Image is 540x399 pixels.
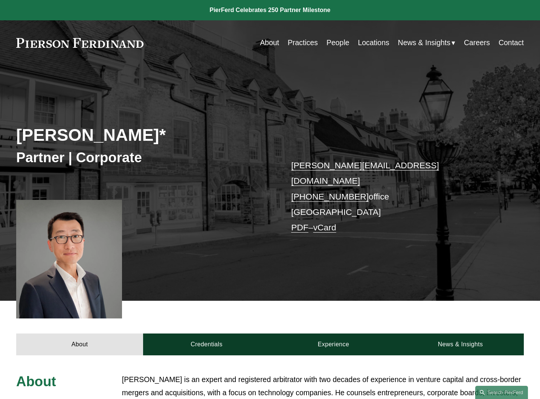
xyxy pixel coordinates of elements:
a: Locations [358,35,389,50]
span: About [16,374,56,389]
a: PDF [291,222,308,232]
a: Contact [499,35,524,50]
h3: Partner | Corporate [16,149,270,166]
a: Credentials [143,334,270,355]
a: About [260,35,279,50]
a: folder dropdown [398,35,455,50]
a: [PHONE_NUMBER] [291,192,369,201]
a: vCard [313,222,336,232]
h2: [PERSON_NAME]* [16,125,270,146]
a: About [16,334,143,355]
a: Experience [270,334,397,355]
a: [PERSON_NAME][EMAIL_ADDRESS][DOMAIN_NAME] [291,160,439,186]
a: Search this site [475,386,528,399]
span: News & Insights [398,36,450,49]
a: Practices [288,35,318,50]
a: Careers [464,35,490,50]
p: office [GEOGRAPHIC_DATA] – [291,158,503,235]
a: People [326,35,349,50]
a: News & Insights [397,334,524,355]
